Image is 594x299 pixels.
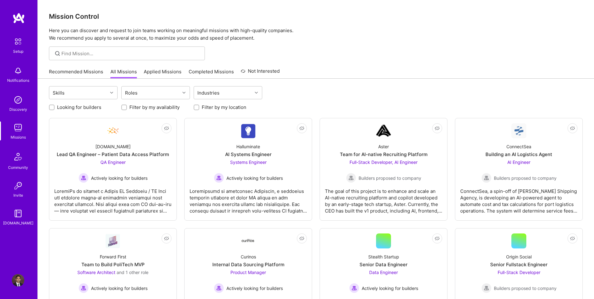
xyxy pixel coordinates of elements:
span: Actively looking for builders [91,175,147,181]
img: Company Logo [241,124,256,138]
img: Company Logo [376,123,391,138]
div: Building an AI Logistics Agent [485,151,552,158]
a: All Missions [110,68,137,79]
div: Halluminate [236,143,260,150]
div: Lead QA Engineer – Patient Data Access Platform [57,151,169,158]
i: icon EyeClosed [164,236,169,241]
span: QA Engineer [100,159,126,165]
img: Actively looking for builders [214,173,224,183]
div: Stealth Startup [368,253,399,260]
img: User Avatar [12,274,24,287]
img: Actively looking for builders [79,283,89,293]
div: Team to Build PoliTech MVP [81,261,145,268]
div: [DOMAIN_NAME] [95,143,131,150]
i: icon EyeClosed [570,236,575,241]
span: Software Architect [77,270,115,275]
img: Invite [12,179,24,192]
div: Industries [196,88,221,97]
div: Team for AI-native Recruiting Platform [340,151,427,158]
a: Company LogoHalluminateAI Systems EngineerSystems Engineer Actively looking for buildersActively ... [190,123,307,215]
div: Senior Fullstack Engineer [490,261,548,268]
img: Builders proposed to company [481,283,491,293]
a: Completed Missions [189,68,234,79]
i: icon Chevron [110,91,113,94]
div: ConnectSea, a spin-off of [PERSON_NAME] Shipping Agency, is developing an AI-powered agent to aut... [460,183,577,214]
span: Full-Stack Developer, AI Engineer [350,159,418,165]
label: Filter by my availability [129,104,180,110]
a: Company LogoAsterTeam for AI-native Recruiting PlatformFull-Stack Developer, AI Engineer Builders... [325,123,442,215]
h3: Mission Control [49,12,583,20]
a: User Avatar [10,274,26,287]
div: The goal of this project is to enhance and scale an AI-native recruiting platform and copilot dev... [325,183,442,214]
span: Builders proposed to company [359,175,421,181]
div: Invite [13,192,23,199]
i: icon EyeClosed [164,126,169,131]
a: Recommended Missions [49,68,103,79]
span: Actively looking for builders [226,175,283,181]
a: Not Interested [241,67,280,79]
a: Company Logo[DOMAIN_NAME]Lead QA Engineer – Patient Data Access PlatformQA Engineer Actively look... [54,123,171,215]
span: Actively looking for builders [226,285,283,292]
img: Community [11,149,26,164]
div: Internal Data Sourcing Platform [212,261,284,268]
div: Community [8,164,28,171]
span: Builders proposed to company [494,285,557,292]
div: Origin Social [506,253,532,260]
i: icon EyeClosed [570,126,575,131]
img: Company Logo [241,239,256,243]
div: Senior Data Engineer [360,261,408,268]
div: Aster [378,143,389,150]
span: Full-Stack Developer [498,270,540,275]
i: icon EyeClosed [299,236,304,241]
img: Actively looking for builders [79,173,89,183]
div: ConnectSea [506,143,531,150]
i: icon EyeClosed [435,126,440,131]
label: Filter by my location [202,104,246,110]
span: Product Manager [230,270,266,275]
img: Actively looking for builders [349,283,359,293]
img: logo [12,12,25,24]
span: AI Engineer [507,159,530,165]
div: Missions [11,134,26,140]
div: Roles [123,88,139,97]
input: Find Mission... [61,50,200,57]
label: Looking for builders [57,104,101,110]
span: Actively looking for builders [362,285,418,292]
span: Actively looking for builders [91,285,147,292]
img: Company Logo [511,123,526,138]
span: Builders proposed to company [494,175,557,181]
div: Skills [51,88,66,97]
i: icon Chevron [182,91,186,94]
i: icon EyeClosed [435,236,440,241]
img: Builders proposed to company [346,173,356,183]
i: icon Chevron [255,91,258,94]
div: Setup [13,48,23,55]
img: discovery [12,94,24,106]
div: Forward First [100,253,126,260]
div: Curinos [241,253,256,260]
div: Loremipsumd si ametconsec Adipiscin, e seddoeius temporin utlabore et dolor MA aliqua en adm veni... [190,183,307,214]
div: Notifications [7,77,29,84]
a: Company LogoConnectSeaBuilding an AI Logistics AgentAI Engineer Builders proposed to companyBuild... [460,123,577,215]
img: bell [12,65,24,77]
div: LoremiPs do sitamet c Adipis EL Seddoeiu / TE Inci utl etdolore magna-al enimadmin veniamqui nost... [54,183,171,214]
div: [DOMAIN_NAME] [3,220,33,226]
img: guide book [12,207,24,220]
img: setup [12,35,25,48]
p: Here you can discover and request to join teams working on meaningful missions with high-quality ... [49,27,583,42]
img: Company Logo [105,123,120,138]
div: AI Systems Engineer [225,151,272,158]
div: Discovery [9,106,27,113]
img: Company Logo [105,234,120,248]
i: icon SearchGrey [54,50,61,57]
i: icon EyeClosed [299,126,304,131]
span: and 1 other role [117,270,148,275]
span: Data Engineer [369,270,398,275]
img: teamwork [12,121,24,134]
img: Builders proposed to company [481,173,491,183]
img: Actively looking for builders [214,283,224,293]
a: Applied Missions [144,68,181,79]
span: Systems Engineer [230,159,267,165]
